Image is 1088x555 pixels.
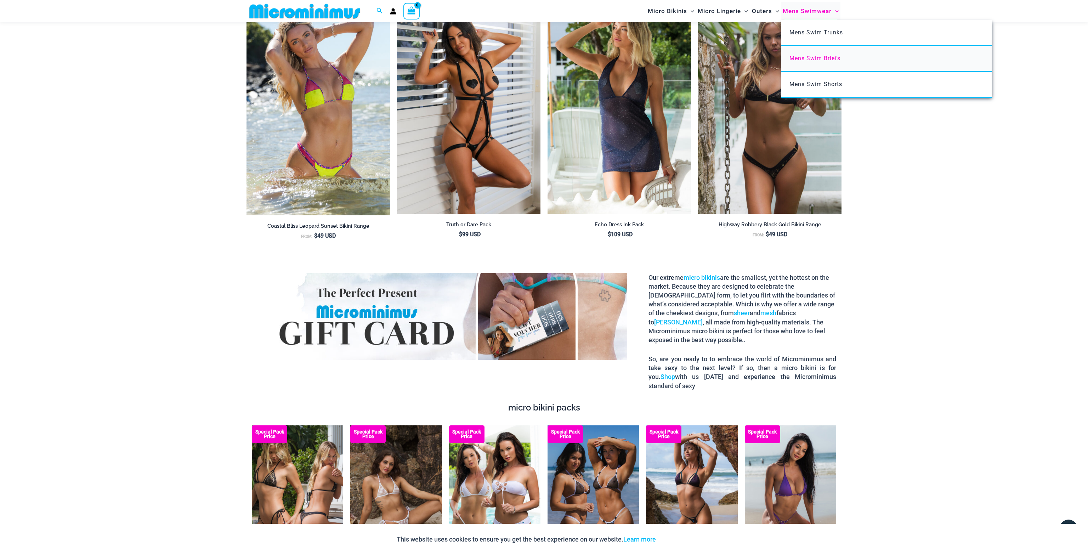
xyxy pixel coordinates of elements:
[789,29,843,36] span: Mens Swim Trunks
[661,373,675,380] a: Shop
[645,1,841,21] nav: Site Navigation
[314,232,317,239] span: $
[246,3,363,19] img: MM SHOP LOGO FLAT
[548,221,691,228] h2: Echo Dress Ink Pack
[760,309,776,317] a: mesh
[661,531,691,548] button: Accept
[781,72,992,98] a: Mens Swim Shorts
[654,318,703,326] a: [PERSON_NAME]
[397,534,656,545] p: This website uses cookies to ensure you get the best experience on our website.
[390,8,396,15] a: Account icon link
[301,234,312,239] span: From:
[252,430,287,439] b: Special Pack Price
[698,221,841,231] a: Highway Robbery Black Gold Bikini Range
[262,273,627,360] img: Gift Card Banner 1680
[548,221,691,231] a: Echo Dress Ink Pack
[648,273,836,345] p: Our extreme are the smallest, yet the hottest on the market. Because they are designed to celebra...
[548,430,583,439] b: Special Pack Price
[750,2,781,20] a: OutersMenu ToggleMenu Toggle
[832,2,839,20] span: Menu Toggle
[789,55,840,62] span: Mens Swim Briefs
[684,274,720,281] a: micro bikinis
[752,2,772,20] span: Outers
[397,221,540,231] a: Truth or Dare Pack
[734,309,750,317] a: sheer
[741,2,748,20] span: Menu Toggle
[608,231,633,238] bdi: 109 USD
[789,81,842,87] span: Mens Swim Shorts
[772,2,779,20] span: Menu Toggle
[745,430,780,439] b: Special Pack Price
[246,223,390,232] a: Coastal Bliss Leopard Sunset Bikini Range
[350,430,386,439] b: Special Pack Price
[623,536,656,543] a: Learn more
[698,2,741,20] span: Micro Lingerie
[646,2,696,20] a: Micro BikinisMenu ToggleMenu Toggle
[687,2,694,20] span: Menu Toggle
[781,2,840,20] a: Mens SwimwearMenu ToggleMenu Toggle
[376,7,383,16] a: Search icon link
[648,355,836,390] p: So, are you ready to to embrace the world of Microminimus and take sexy to the next level? If so,...
[648,2,687,20] span: Micro Bikinis
[646,430,681,439] b: Special Pack Price
[698,221,841,228] h2: Highway Robbery Black Gold Bikini Range
[753,233,764,237] span: From:
[696,2,750,20] a: Micro LingerieMenu ToggleMenu Toggle
[246,223,390,230] h2: Coastal Bliss Leopard Sunset Bikini Range
[783,2,832,20] span: Mens Swimwear
[781,20,992,46] a: Mens Swim Trunks
[781,46,992,72] a: Mens Swim Briefs
[766,231,769,238] span: $
[766,231,787,238] bdi: 49 USD
[397,221,540,228] h2: Truth or Dare Pack
[449,430,484,439] b: Special Pack Price
[252,403,836,413] h4: micro bikini packs
[608,231,611,238] span: $
[459,231,462,238] span: $
[314,232,336,239] bdi: 49 USD
[459,231,481,238] bdi: 99 USD
[403,3,420,19] a: View Shopping Cart, empty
